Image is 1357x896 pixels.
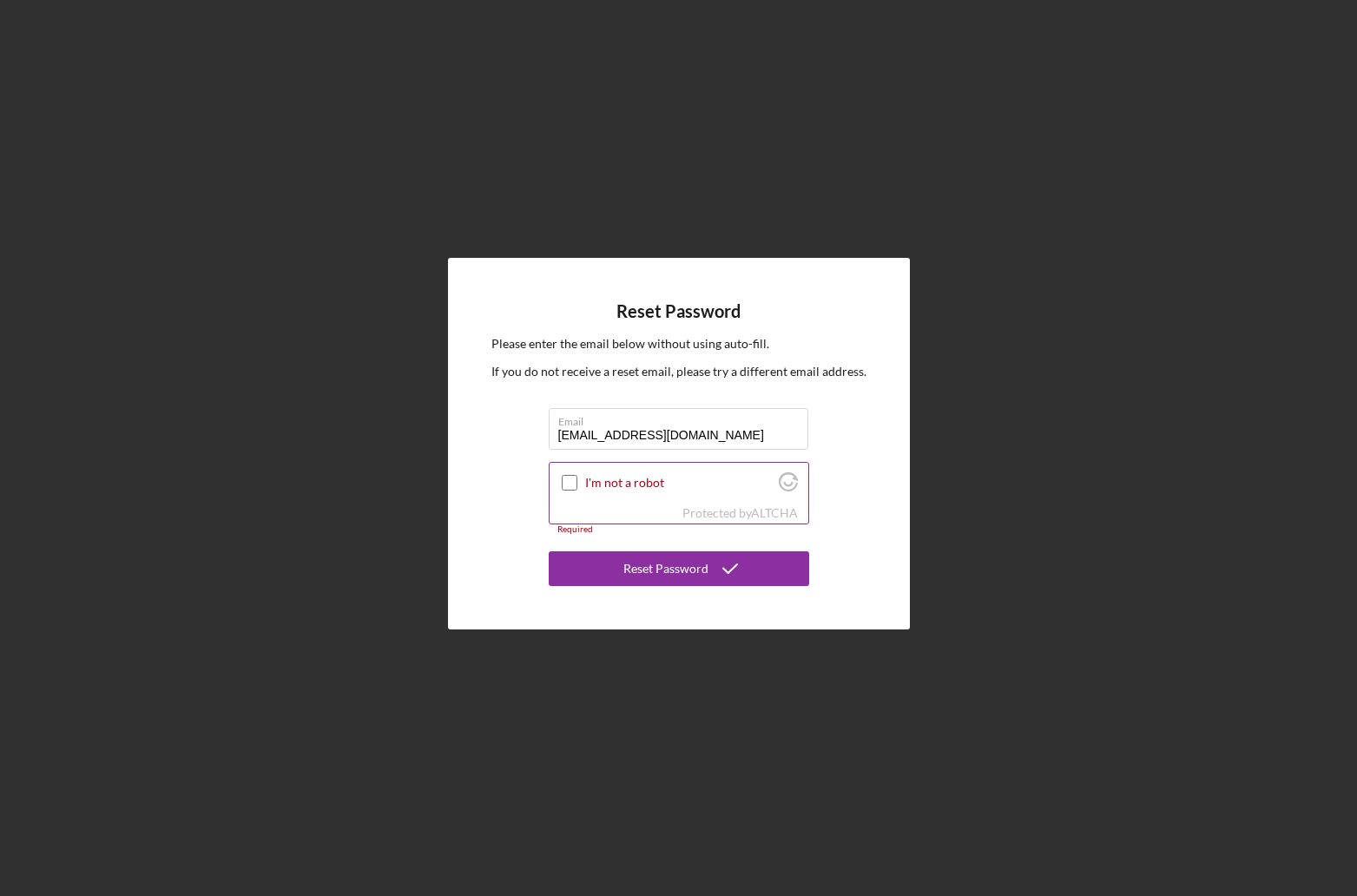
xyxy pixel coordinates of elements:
[491,334,866,353] p: Please enter the email below without using auto-fill.
[558,409,808,428] label: Email
[779,479,798,494] a: Visit Altcha.org
[585,476,774,490] label: I'm not a robot
[682,506,798,520] div: Protected by
[623,551,708,586] div: Reset Password
[491,362,866,381] p: If you do not receive a reset email, please try a different email address.
[616,301,741,321] h4: Reset Password
[549,524,809,535] div: Required
[549,551,809,586] button: Reset Password
[751,505,798,520] a: Visit Altcha.org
